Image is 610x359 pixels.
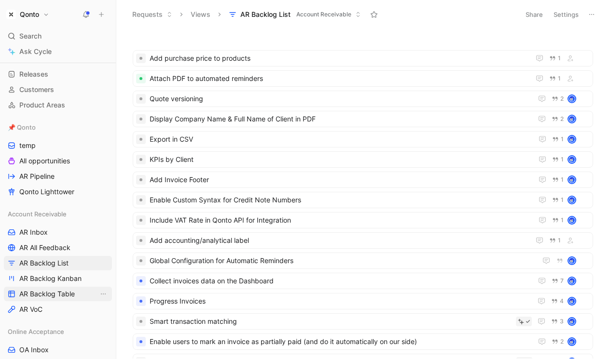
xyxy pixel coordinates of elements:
[133,151,593,168] a: KPIs by Client1avatar
[549,8,583,21] button: Settings
[4,207,112,317] div: Account ReceivableAR InboxAR All FeedbackAR Backlog ListAR Backlog KanbanAR Backlog TableView act...
[561,157,564,162] span: 1
[4,185,112,199] a: Qonto Lighttower
[550,114,566,124] button: 2
[133,333,593,350] a: Enable users to mark an invoice as partially paid (and do it automatically on our side)2avatar
[150,53,526,64] span: Add purchase price to products
[150,295,528,307] span: Progress Invoices
[133,192,593,208] a: Enable Custom Syntax for Credit Note Numbers1avatar
[133,91,593,107] a: Quote versioning2avatar
[568,217,575,224] img: avatar
[19,69,48,79] span: Releases
[133,273,593,289] a: Collect invoices data on the Dashboard7avatar
[150,316,512,327] span: Smart transaction matching
[133,111,593,127] a: Display Company Name & Full Name of Client in PDF2avatar
[4,256,112,270] a: AR Backlog List
[19,172,55,181] span: AR Pipeline
[561,197,564,203] span: 1
[568,197,575,203] img: avatar
[133,50,593,66] a: Add purchase price to products1
[558,238,561,243] span: 1
[568,338,575,345] img: avatar
[19,258,69,268] span: AR Backlog List
[19,85,54,94] span: Customers
[4,287,112,301] a: AR Backlog TableView actions
[549,316,566,327] button: 3
[150,154,529,165] span: KPIs by Client
[8,209,67,219] span: Account Receivable
[4,302,112,317] a: AR VoC
[547,235,563,246] button: 1
[240,10,291,19] span: AR Backlog List
[150,174,529,186] span: Add Invoice Footer
[4,207,112,221] div: Account Receivable
[4,240,112,255] a: AR All Feedback
[4,169,112,184] a: AR Pipeline
[550,134,566,145] button: 1
[19,156,70,166] span: All opportunities
[150,113,528,125] span: Display Company Name & Full Name of Client in PDF
[4,120,112,134] div: 📌 Qonto
[19,100,65,110] span: Product Areas
[19,243,70,253] span: AR All Feedback
[558,76,561,81] span: 1
[550,93,566,104] button: 2
[296,10,351,19] span: Account Receivable
[568,156,575,163] img: avatar
[150,214,529,226] span: Include VAT Rate in Qonto API for Integration
[568,116,575,122] img: avatar
[4,44,112,59] a: Ask Cycle
[186,7,215,22] button: Views
[4,120,112,199] div: 📌 QontotempAll opportunitiesAR PipelineQonto Lighttower
[521,8,547,21] button: Share
[133,70,593,87] a: Attach PDF to automated reminders1
[133,253,593,269] a: Global Configuration for Automatic Remindersavatar
[560,116,564,122] span: 2
[547,73,563,84] button: 1
[550,195,566,205] button: 1
[550,215,566,226] button: 1
[8,122,36,132] span: 📌 Qonto
[561,217,564,223] span: 1
[560,339,564,345] span: 2
[568,176,575,183] img: avatar
[133,232,593,249] a: Add accounting/analytical label1
[561,136,564,142] span: 1
[560,319,564,324] span: 3
[560,298,564,304] span: 4
[98,289,108,299] button: View actions
[4,8,52,21] button: QontoQonto
[561,177,564,183] span: 1
[19,46,52,57] span: Ask Cycle
[4,82,112,97] a: Customers
[558,55,561,61] span: 1
[550,154,566,165] button: 1
[550,336,566,347] button: 2
[4,29,112,43] div: Search
[19,227,48,237] span: AR Inbox
[150,235,526,246] span: Add accounting/analytical label
[19,289,75,299] span: AR Backlog Table
[19,274,82,283] span: AR Backlog Kanban
[560,96,564,102] span: 2
[150,93,528,105] span: Quote versioning
[150,255,533,266] span: Global Configuration for Automatic Reminders
[4,98,112,112] a: Product Areas
[4,324,112,339] div: Online Acceptance
[19,345,49,355] span: OA Inbox
[19,30,42,42] span: Search
[133,172,593,188] a: Add Invoice Footer1avatar
[568,95,575,102] img: avatar
[8,327,64,336] span: Online Acceptance
[133,293,593,309] a: Progress Invoices4avatar
[19,141,36,150] span: temp
[150,275,528,287] span: Collect invoices data on the Dashboard
[568,318,575,325] img: avatar
[133,131,593,147] a: Export in CSV1avatar
[568,257,575,264] img: avatar
[133,313,593,330] a: Smart transaction matching3avatar
[150,73,526,84] span: Attach PDF to automated reminders
[550,174,566,185] button: 1
[224,7,365,22] button: AR Backlog ListAccount Receivable
[150,336,528,347] span: Enable users to mark an invoice as partially paid (and do it automatically on our side)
